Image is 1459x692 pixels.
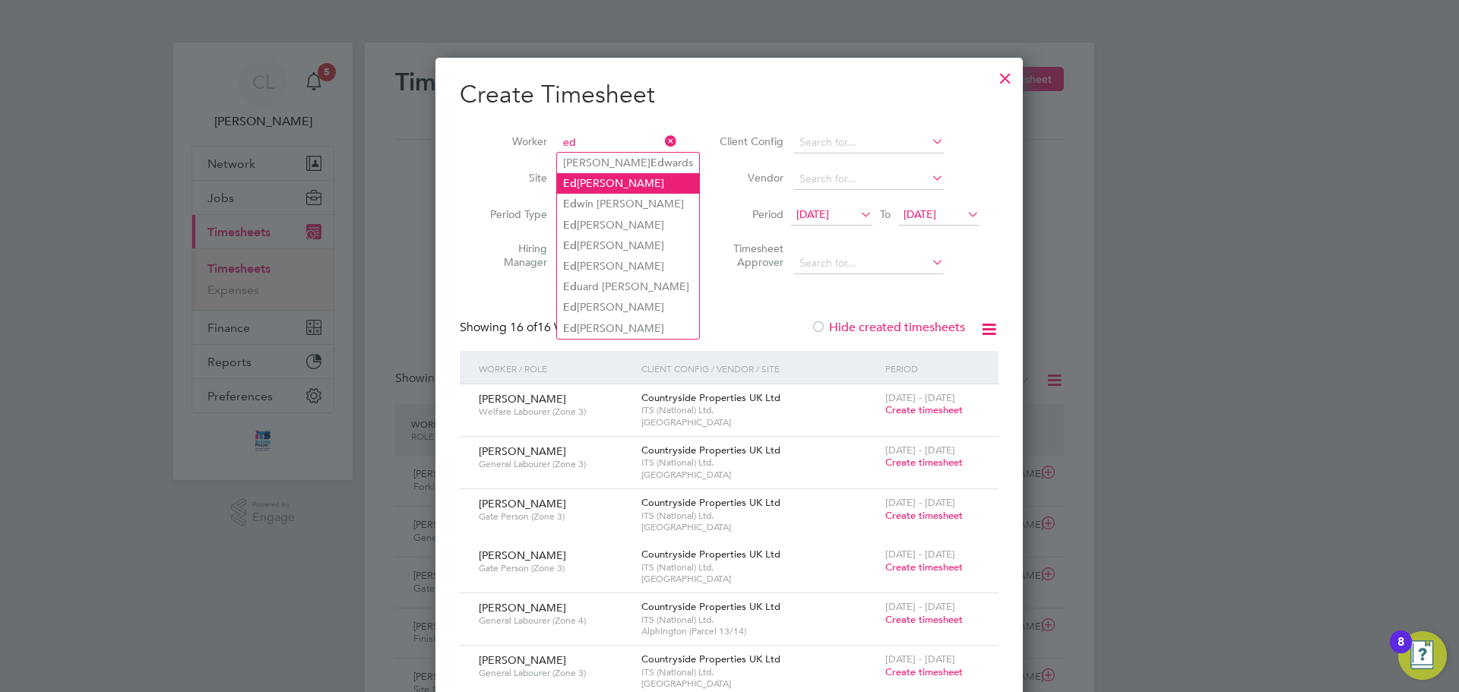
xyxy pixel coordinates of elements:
span: Countryside Properties UK Ltd [641,444,780,457]
span: Create timesheet [885,403,963,416]
span: 16 of [510,320,537,335]
span: [DATE] [796,207,829,221]
span: ITS (National) Ltd. [641,561,878,574]
span: Gate Person (Zone 3) [479,510,630,523]
span: Create timesheet [885,665,963,678]
b: Ed [563,197,577,210]
li: [PERSON_NAME] wards [557,153,699,173]
span: [DATE] - [DATE] [885,653,955,665]
span: Gate Person (Zone 3) [479,562,630,574]
b: Ed [563,239,577,252]
span: Create timesheet [885,561,963,574]
span: [PERSON_NAME] [479,601,566,615]
b: Ed [650,156,664,169]
span: Create timesheet [885,613,963,626]
label: Period Type [479,207,547,221]
label: Timesheet Approver [715,242,783,269]
span: To [875,204,895,224]
li: win [PERSON_NAME] [557,194,699,214]
label: Vendor [715,171,783,185]
label: Hiring Manager [479,242,547,269]
div: Worker / Role [475,351,638,386]
span: ITS (National) Ltd. [641,404,878,416]
label: Hide created timesheets [811,320,965,335]
span: [DATE] - [DATE] [885,391,955,404]
div: Showing [460,320,601,336]
li: [PERSON_NAME] [557,173,699,194]
li: [PERSON_NAME] [557,235,699,256]
span: General Labourer (Zone 3) [479,458,630,470]
span: [DATE] - [DATE] [885,496,955,509]
span: Alphington (Parcel 13/14) [641,625,878,637]
div: Client Config / Vendor / Site [638,351,881,386]
span: [GEOGRAPHIC_DATA] [641,416,878,428]
span: General Labourer (Zone 4) [479,615,630,627]
span: Countryside Properties UK Ltd [641,600,780,613]
b: Ed [563,219,577,232]
b: Ed [563,280,577,293]
span: ITS (National) Ltd. [641,457,878,469]
span: [PERSON_NAME] [479,653,566,667]
input: Search for... [558,132,677,153]
li: [PERSON_NAME] [557,256,699,276]
span: [DATE] - [DATE] [885,444,955,457]
b: Ed [563,322,577,335]
div: Period [881,351,983,386]
div: 8 [1397,642,1404,662]
label: Site [479,171,547,185]
label: Period [715,207,783,221]
span: Welfare Labourer (Zone 3) [479,406,630,418]
span: Countryside Properties UK Ltd [641,496,780,509]
span: General Labourer (Zone 3) [479,667,630,679]
button: Open Resource Center, 8 new notifications [1398,631,1447,680]
input: Search for... [794,253,944,274]
span: [GEOGRAPHIC_DATA] [641,469,878,481]
span: [PERSON_NAME] [479,497,566,510]
span: [PERSON_NAME] [479,444,566,458]
span: ITS (National) Ltd. [641,666,878,678]
span: ITS (National) Ltd. [641,510,878,522]
span: Countryside Properties UK Ltd [641,391,780,404]
input: Search for... [794,132,944,153]
span: 16 Workers [510,320,598,335]
span: [GEOGRAPHIC_DATA] [641,573,878,585]
span: Countryside Properties UK Ltd [641,653,780,665]
li: [PERSON_NAME] [557,297,699,318]
span: [GEOGRAPHIC_DATA] [641,521,878,533]
span: [DATE] - [DATE] [885,548,955,561]
span: ITS (National) Ltd. [641,614,878,626]
b: Ed [563,177,577,190]
h2: Create Timesheet [460,79,999,111]
span: [DATE] - [DATE] [885,600,955,613]
label: Worker [479,134,547,148]
li: [PERSON_NAME] [557,215,699,235]
span: Countryside Properties UK Ltd [641,548,780,561]
span: [DATE] [904,207,936,221]
b: Ed [563,260,577,273]
li: uard [PERSON_NAME] [557,276,699,297]
span: [PERSON_NAME] [479,392,566,406]
span: [GEOGRAPHIC_DATA] [641,678,878,690]
li: [PERSON_NAME] [557,318,699,339]
span: [PERSON_NAME] [479,548,566,562]
input: Search for... [794,169,944,190]
b: Ed [563,301,577,314]
span: Create timesheet [885,456,963,469]
span: Create timesheet [885,509,963,522]
label: Client Config [715,134,783,148]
